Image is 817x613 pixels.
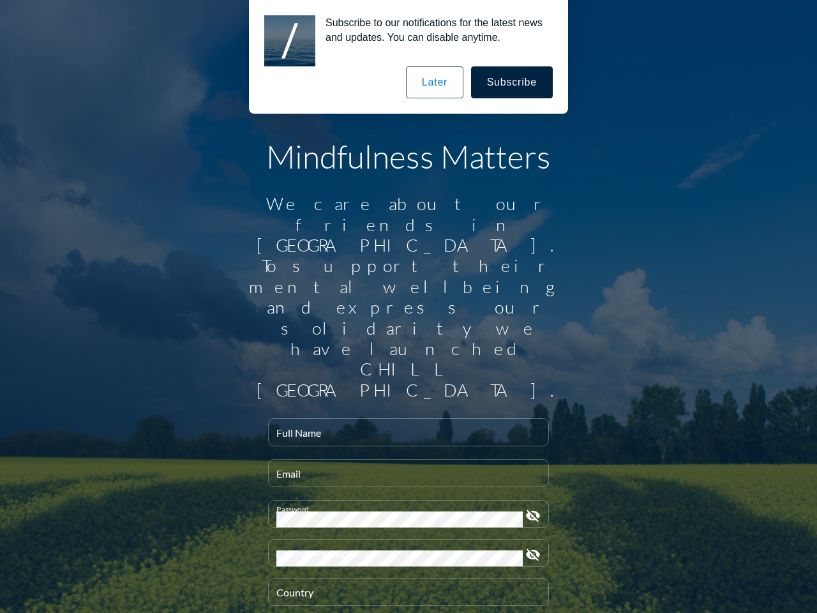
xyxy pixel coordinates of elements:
[276,471,541,487] input: Email
[525,508,541,524] i: visibility_off
[276,511,523,527] input: Password
[243,193,574,400] div: We care about our friends in [GEOGRAPHIC_DATA]. To support their mental wellbeing and express our...
[276,430,541,446] input: Full Name
[264,15,315,66] img: notification icon
[276,550,523,566] input: Confirm Password
[243,137,574,176] h1: Mindfulness Matters
[525,547,541,563] i: visibility_off
[406,66,463,98] button: Later
[276,589,541,605] input: Country
[315,15,553,45] div: Subscribe to our notifications for the latest news and updates. You can disable anytime.
[471,66,553,98] button: Subscribe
